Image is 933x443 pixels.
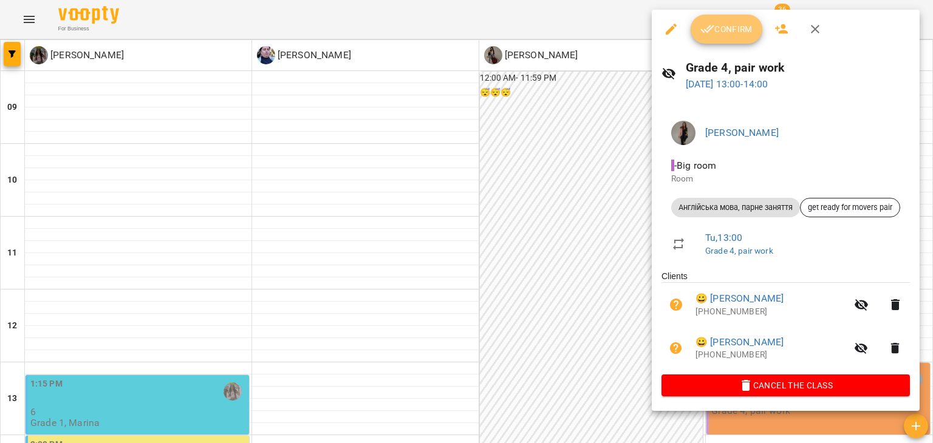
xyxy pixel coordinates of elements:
[705,246,773,255] a: Grade 4, pair work
[661,374,910,396] button: Cancel the class
[671,160,719,171] span: - Big room
[700,22,753,36] span: Confirm
[801,202,900,213] span: get ready for movers pair
[695,291,784,306] a: 😀 [PERSON_NAME]
[671,202,800,213] span: Англійська мова, парне заняття
[695,349,847,361] p: [PHONE_NUMBER]
[661,270,910,374] ul: Clients
[705,127,779,138] a: [PERSON_NAME]
[691,15,762,44] button: Confirm
[800,198,900,217] div: get ready for movers pair
[661,334,691,363] button: Unpaid. Bill the attendance?
[661,290,691,319] button: Unpaid. Bill the attendance?
[686,58,910,77] h6: Grade 4, pair work
[671,173,900,185] p: Room
[695,335,784,350] a: 😀 [PERSON_NAME]
[671,378,900,393] span: Cancel the class
[695,306,847,318] p: [PHONE_NUMBER]
[705,232,742,243] a: Tu , 13:00
[671,121,695,145] img: 5a196e5a3ecece01ad28c9ee70ffa9da.jpg
[686,78,768,90] a: [DATE] 13:00-14:00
